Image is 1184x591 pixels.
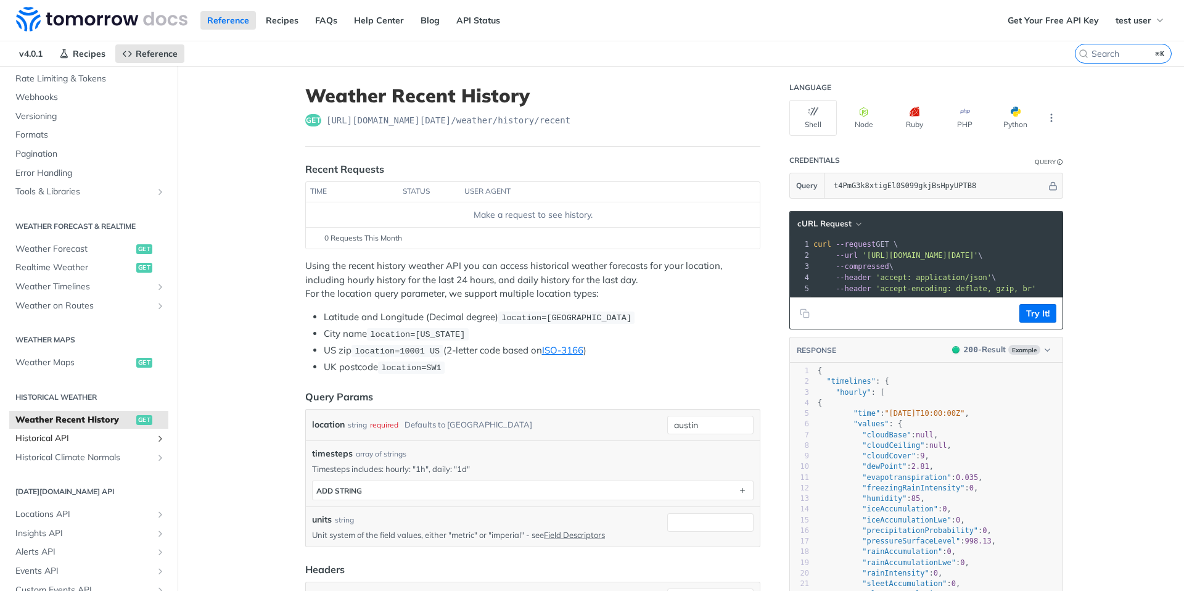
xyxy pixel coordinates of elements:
h2: Historical Weather [9,392,168,403]
a: API Status [450,11,507,30]
span: "rainIntensity" [862,569,929,577]
button: PHP [941,100,989,136]
span: '[URL][DOMAIN_NAME][DATE]' [862,251,978,260]
li: Latitude and Longitude (Decimal degree) [324,310,760,324]
span: : , [818,473,982,482]
span: 0 [934,569,938,577]
a: Field Descriptors [544,530,605,540]
span: curl [813,240,831,249]
span: : { [818,377,889,386]
button: More Languages [1042,109,1061,127]
button: Node [840,100,887,136]
div: Defaults to [GEOGRAPHIC_DATA] [405,416,532,434]
div: 6 [790,419,809,429]
svg: Search [1079,49,1088,59]
kbd: ⌘K [1153,48,1168,60]
button: RESPONSE [796,344,837,357]
span: get [136,244,152,254]
a: Reference [115,44,184,63]
div: Recent Requests [305,162,384,176]
div: 12 [790,483,809,494]
span: "cloudCeiling" [862,441,924,450]
div: 3 [790,387,809,398]
i: Information [1057,159,1063,165]
h2: [DATE][DOMAIN_NAME] API [9,486,168,497]
li: City name [324,327,760,341]
span: get [136,358,152,368]
span: Realtime Weather [15,262,133,274]
span: "precipitationProbability" [862,526,978,535]
a: Locations APIShow subpages for Locations API [9,505,168,524]
span: timesteps [312,447,353,460]
h2: Weather Maps [9,334,168,345]
span: Error Handling [15,167,165,180]
button: Show subpages for Alerts API [155,547,165,557]
span: 998.13 [964,537,991,545]
p: Using the recent history weather API you can access historical weather forecasts for your locatio... [305,259,760,301]
button: Try It! [1019,304,1056,323]
th: user agent [460,182,735,202]
div: 1 [790,239,811,250]
span: Historical API [15,432,152,445]
span: { [818,399,822,407]
button: Show subpages for Tools & Libraries [155,187,165,197]
span: 2.81 [911,462,929,471]
div: 19 [790,558,809,568]
span: null [916,431,934,439]
span: Locations API [15,508,152,521]
span: \ [813,251,983,260]
a: Webhooks [9,88,168,107]
span: : , [818,558,969,567]
span: 0 [952,579,956,588]
p: Timesteps includes: hourly: "1h", daily: "1d" [312,463,754,474]
span: get [136,415,152,425]
button: Python [992,100,1039,136]
span: Formats [15,129,165,141]
a: Reference [200,11,256,30]
span: test user [1116,15,1151,26]
span: 9 [920,452,924,460]
span: 0 [969,484,974,492]
div: 17 [790,536,809,547]
span: "pressureSurfaceLevel" [862,537,960,545]
span: Example [1008,345,1040,355]
h2: Weather Forecast & realtime [9,221,168,232]
span: "time" [853,409,880,418]
div: 16 [790,526,809,536]
span: "values" [853,419,889,428]
a: Historical APIShow subpages for Historical API [9,429,168,448]
a: Insights APIShow subpages for Insights API [9,524,168,543]
span: "hourly" [836,388,871,397]
span: get [305,114,321,126]
span: location=SW1 [381,363,441,373]
span: : , [818,516,965,524]
span: get [136,263,152,273]
span: Weather on Routes [15,300,152,312]
span: 85 [911,494,920,503]
div: Language [789,83,831,93]
a: Weather on RoutesShow subpages for Weather on Routes [9,297,168,315]
button: test user [1109,11,1172,30]
span: Query [796,180,818,191]
button: Show subpages for Locations API [155,510,165,519]
span: cURL Request [797,218,852,229]
span: : , [818,579,960,588]
a: Blog [414,11,446,30]
span: Rate Limiting & Tokens [15,73,165,85]
div: required [370,416,398,434]
span: 200 [952,346,960,353]
div: 2 [790,250,811,261]
button: Shell [789,100,837,136]
span: Weather Timelines [15,281,152,293]
a: Pagination [9,145,168,163]
span: Insights API [15,527,152,540]
span: https://api.tomorrow.io/v4/weather/history/recent [326,114,570,126]
div: string [335,515,354,526]
a: Weather Forecastget [9,240,168,258]
div: 14 [790,504,809,515]
span: : , [818,537,996,545]
a: Weather TimelinesShow subpages for Weather Timelines [9,278,168,296]
div: string [348,416,367,434]
p: Unit system of the field values, either "metric" or "imperial" - see [312,529,662,540]
span: : , [818,452,929,460]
